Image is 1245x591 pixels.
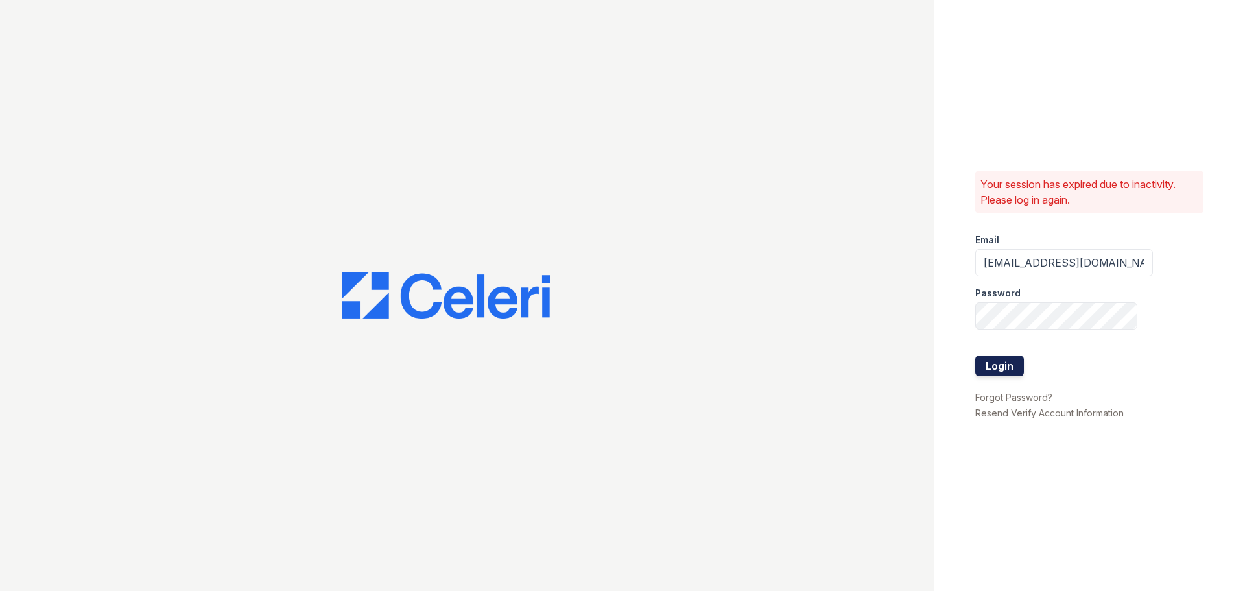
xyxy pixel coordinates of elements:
[980,176,1198,208] p: Your session has expired due to inactivity. Please log in again.
[975,287,1021,300] label: Password
[975,234,999,247] label: Email
[975,407,1124,418] a: Resend Verify Account Information
[975,392,1052,403] a: Forgot Password?
[342,272,550,319] img: CE_Logo_Blue-a8612792a0a2168367f1c8372b55b34899dd931a85d93a1a3d3e32e68fde9ad4.png
[975,356,1024,376] button: Login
